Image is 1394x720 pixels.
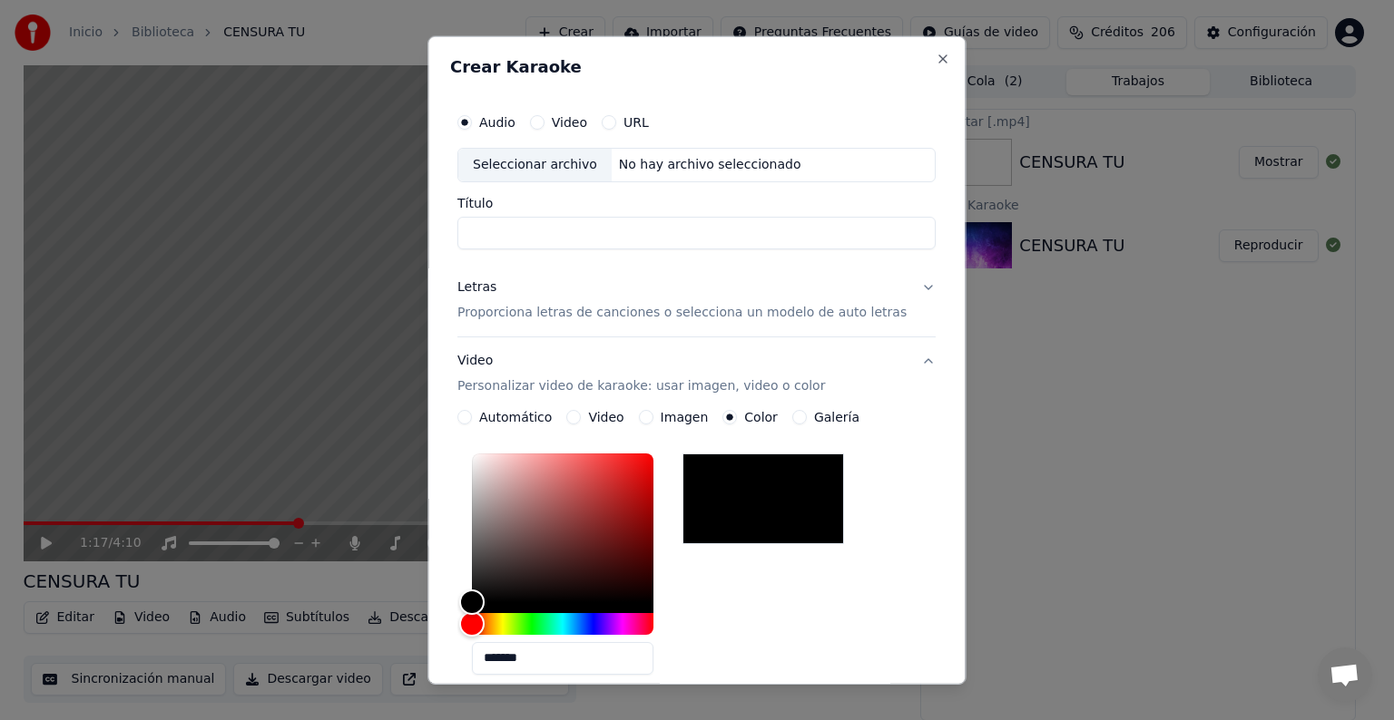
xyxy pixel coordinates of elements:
[457,352,825,395] div: Video
[457,337,936,410] button: VideoPersonalizar video de karaoke: usar imagen, video o color
[661,411,709,423] label: Imagen
[552,116,587,129] label: Video
[589,411,624,423] label: Video
[450,59,943,75] h2: Crear Karaoke
[457,278,496,297] div: Letras
[457,264,936,336] button: LetrasProporciona letras de canciones o selecciona un modelo de auto letras
[457,197,936,209] label: Título
[457,377,825,395] p: Personalizar video de karaoke: usar imagen, video o color
[814,411,859,423] label: Galería
[623,116,649,129] label: URL
[472,453,653,602] div: Color
[472,613,653,635] div: Hue
[745,411,779,423] label: Color
[457,304,907,322] p: Proporciona letras de canciones o selecciona un modelo de auto letras
[479,116,515,129] label: Audio
[479,411,552,423] label: Automático
[458,149,612,181] div: Seleccionar archivo
[612,156,809,174] div: No hay archivo seleccionado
